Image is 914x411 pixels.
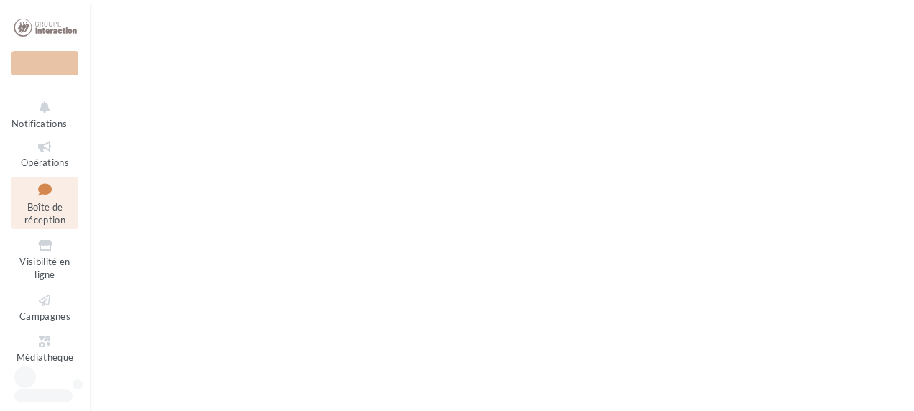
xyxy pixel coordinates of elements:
span: Visibilité en ligne [19,256,70,281]
div: Nouvelle campagne [11,51,78,75]
a: Visibilité en ligne [11,235,78,284]
a: Médiathèque [11,331,78,366]
a: Boîte de réception [11,177,78,229]
a: Campagnes [11,290,78,325]
span: Médiathèque [17,351,74,363]
span: Opérations [21,157,69,168]
a: Opérations [11,136,78,171]
span: Notifications [11,118,67,129]
span: Campagnes [19,310,70,322]
span: Boîte de réception [24,201,65,226]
